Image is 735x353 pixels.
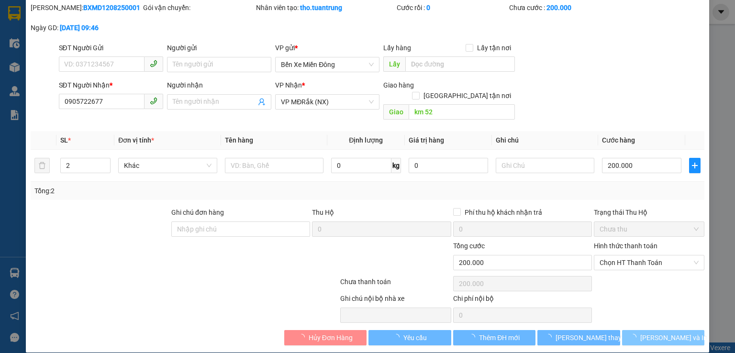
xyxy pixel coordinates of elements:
[496,158,594,173] input: Ghi Chú
[275,81,302,89] span: VP Nhận
[391,158,401,173] span: kg
[60,136,68,144] span: SL
[622,330,705,345] button: [PERSON_NAME] và In
[124,158,211,173] span: Khác
[31,2,141,13] div: [PERSON_NAME]:
[275,43,379,53] div: VP gửi
[167,43,271,53] div: Người gửi
[66,64,125,134] b: Thôn 3,xã [GEOGRAPHIC_DATA],[GEOGRAPHIC_DATA],[GEOGRAPHIC_DATA]
[256,2,395,13] div: Nhân viên tạo:
[546,4,571,11] b: 200.000
[689,158,701,173] button: plus
[339,276,452,293] div: Chưa thanh toán
[31,22,141,33] div: Ngày GD:
[479,332,520,343] span: Thêm ĐH mới
[34,158,50,173] button: delete
[640,332,707,343] span: [PERSON_NAME] và In
[453,242,485,250] span: Tổng cước
[492,131,598,150] th: Ghi chú
[397,2,507,13] div: Cước rồi :
[473,43,515,53] span: Lấy tận nơi
[690,162,700,169] span: plus
[5,5,38,38] img: logo.jpg
[284,330,367,345] button: Hủy Đơn Hàng
[383,81,414,89] span: Giao hàng
[150,60,157,67] span: phone
[453,330,536,345] button: Thêm ĐH mới
[349,136,383,144] span: Định lượng
[5,5,139,41] li: Nhà xe [PERSON_NAME]
[340,293,451,308] div: Ghi chú nội bộ nhà xe
[66,52,127,62] li: VP VP MĐRắk (NX)
[383,56,405,72] span: Lấy
[600,222,699,236] span: Chưa thu
[368,330,451,345] button: Yêu cầu
[420,90,515,101] span: [GEOGRAPHIC_DATA] tận nơi
[383,44,411,52] span: Lấy hàng
[171,209,224,216] label: Ghi chú đơn hàng
[461,207,546,218] span: Phí thu hộ khách nhận trả
[409,104,515,120] input: Dọc đường
[426,4,430,11] b: 0
[537,330,620,345] button: [PERSON_NAME] thay đổi
[594,242,657,250] label: Hình thức thanh toán
[167,80,271,90] div: Người nhận
[309,332,353,343] span: Hủy Đơn Hàng
[118,136,154,144] span: Đơn vị tính
[258,98,266,106] span: user-add
[34,186,284,196] div: Tổng: 2
[556,332,632,343] span: [PERSON_NAME] thay đổi
[594,207,704,218] div: Trạng thái Thu Hộ
[409,136,444,144] span: Giá trị hàng
[545,334,556,341] span: loading
[405,56,515,72] input: Dọc đường
[383,104,409,120] span: Giao
[602,136,635,144] span: Cước hàng
[281,57,374,72] span: Bến Xe Miền Đông
[600,255,699,270] span: Chọn HT Thanh Toán
[298,334,309,341] span: loading
[5,52,66,73] li: VP Bến Xe Miền Đông
[171,221,310,237] input: Ghi chú đơn hàng
[312,209,334,216] span: Thu Hộ
[59,80,163,90] div: SĐT Người Nhận
[281,95,374,109] span: VP MĐRắk (NX)
[468,334,479,341] span: loading
[150,97,157,105] span: phone
[143,2,254,13] div: Gói vận chuyển:
[509,2,620,13] div: Chưa cước :
[300,4,342,11] b: tho.tuantrung
[60,24,99,32] b: [DATE] 09:46
[403,332,427,343] span: Yêu cầu
[59,43,163,53] div: SĐT Người Gửi
[225,136,253,144] span: Tên hàng
[83,4,140,11] b: BXMD1208250001
[393,334,403,341] span: loading
[225,158,323,173] input: VD: Bàn, Ghế
[453,293,592,308] div: Chi phí nội bộ
[66,64,73,71] span: environment
[630,334,640,341] span: loading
